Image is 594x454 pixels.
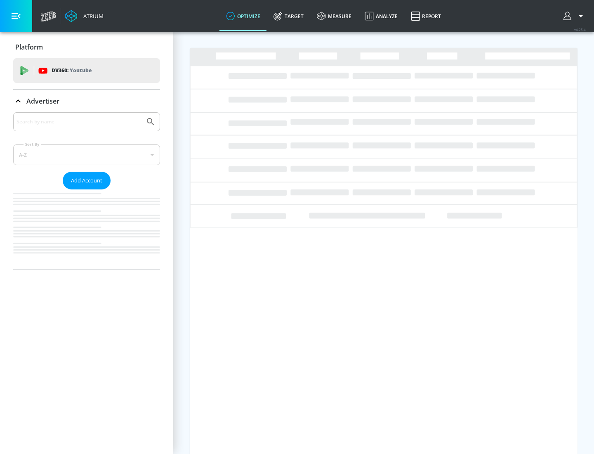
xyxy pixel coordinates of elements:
div: Platform [13,35,160,59]
p: Advertiser [26,97,59,106]
a: Analyze [358,1,404,31]
div: A-Z [13,144,160,165]
a: Target [267,1,310,31]
div: Advertiser [13,112,160,270]
div: DV360: Youtube [13,58,160,83]
a: Report [404,1,448,31]
div: Advertiser [13,90,160,113]
label: Sort By [24,142,41,147]
button: Add Account [63,172,111,189]
nav: list of Advertiser [13,189,160,270]
span: Add Account [71,176,102,185]
span: v 4.25.4 [574,27,586,32]
input: Search by name [16,116,141,127]
a: optimize [219,1,267,31]
p: DV360: [52,66,92,75]
p: Youtube [70,66,92,75]
div: Atrium [80,12,104,20]
a: measure [310,1,358,31]
p: Platform [15,43,43,52]
a: Atrium [65,10,104,22]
